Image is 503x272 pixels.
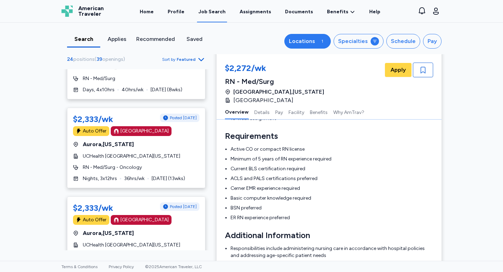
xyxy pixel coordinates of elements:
button: Details [254,105,270,119]
span: UCHealth [GEOGRAPHIC_DATA][US_STATE] [83,242,180,249]
h3: Additional Information [225,230,433,241]
span: [GEOGRAPHIC_DATA] [233,96,293,105]
span: © 2025 American Traveler, LLC [145,264,202,269]
span: [DATE] ( 13 wks) [152,175,185,182]
li: ACLS and PALS certifications preferred [231,175,433,182]
li: Current BLS certification required [231,165,433,172]
a: Benefits [327,8,355,15]
span: 36 hrs/wk [124,175,145,182]
div: RN - Med/Surg [225,77,324,86]
li: Cerner EMR experience required [231,185,433,192]
span: 39 [96,56,102,62]
div: Job Search [198,8,226,15]
button: Schedule [386,34,420,49]
button: Apply [385,63,411,77]
button: Benefits [310,105,328,119]
button: Locations1 [284,34,331,49]
span: RN - Med/Surg [83,75,115,82]
div: ( ) [67,56,128,63]
li: Basic computer knowledge required [231,195,433,202]
span: Aurora , [US_STATE] [83,229,134,237]
span: Apply [391,66,406,74]
button: Why AmTrav? [333,105,364,119]
div: $2,333/wk [73,114,113,125]
span: Aurora , [US_STATE] [83,140,134,149]
div: [GEOGRAPHIC_DATA] [121,216,169,223]
div: $2,272/wk [225,63,324,75]
div: [GEOGRAPHIC_DATA] [121,128,169,135]
h3: Requirements [225,130,433,142]
span: Posted [DATE] [170,115,197,121]
a: Job Search [197,1,227,22]
span: positions [73,56,95,62]
li: ER RN experience preferred [231,214,433,221]
button: Facility [289,105,304,119]
li: Responsibilities include administering nursing care in accordance with hospital policies and addr... [231,245,433,259]
span: Sort by [162,57,175,62]
span: 40 hrs/wk [122,86,144,93]
span: openings [102,56,123,62]
div: 1 [318,37,326,45]
div: Specialties [338,37,368,45]
li: Active CO or compact RN license [231,146,433,153]
div: Recommended [136,35,175,43]
button: Specialties [334,34,384,49]
span: Nights, 3x12hrs [83,175,117,182]
div: Search [70,35,97,43]
button: Sort byFeatured [162,55,205,64]
div: $2,333/wk [73,202,113,214]
li: BSN preferred [231,205,433,212]
img: Logo [61,6,73,17]
span: RN - Med/Surg - Oncology [83,164,142,171]
div: Saved [181,35,208,43]
div: Locations [289,37,315,45]
span: 24 [67,56,73,62]
span: Featured [177,57,196,62]
span: Posted [DATE] [170,204,197,209]
div: Auto Offer [83,216,107,223]
li: Minimum of 5 years of RN experience required [231,156,433,163]
button: Pay [423,34,442,49]
div: Auto Offer [83,128,107,135]
span: Days, 4x10hrs [83,86,115,93]
div: Applies [103,35,131,43]
a: Terms & Conditions [61,264,97,269]
button: Overview [225,105,249,119]
div: Pay [428,37,437,45]
a: Privacy Policy [109,264,134,269]
span: Benefits [327,8,348,15]
button: Pay [275,105,283,119]
div: Schedule [391,37,416,45]
span: UCHealth [GEOGRAPHIC_DATA][US_STATE] [83,153,180,160]
span: American Traveler [78,6,104,17]
span: [DATE] ( 8 wks) [151,86,182,93]
span: [GEOGRAPHIC_DATA] , [US_STATE] [233,88,324,96]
